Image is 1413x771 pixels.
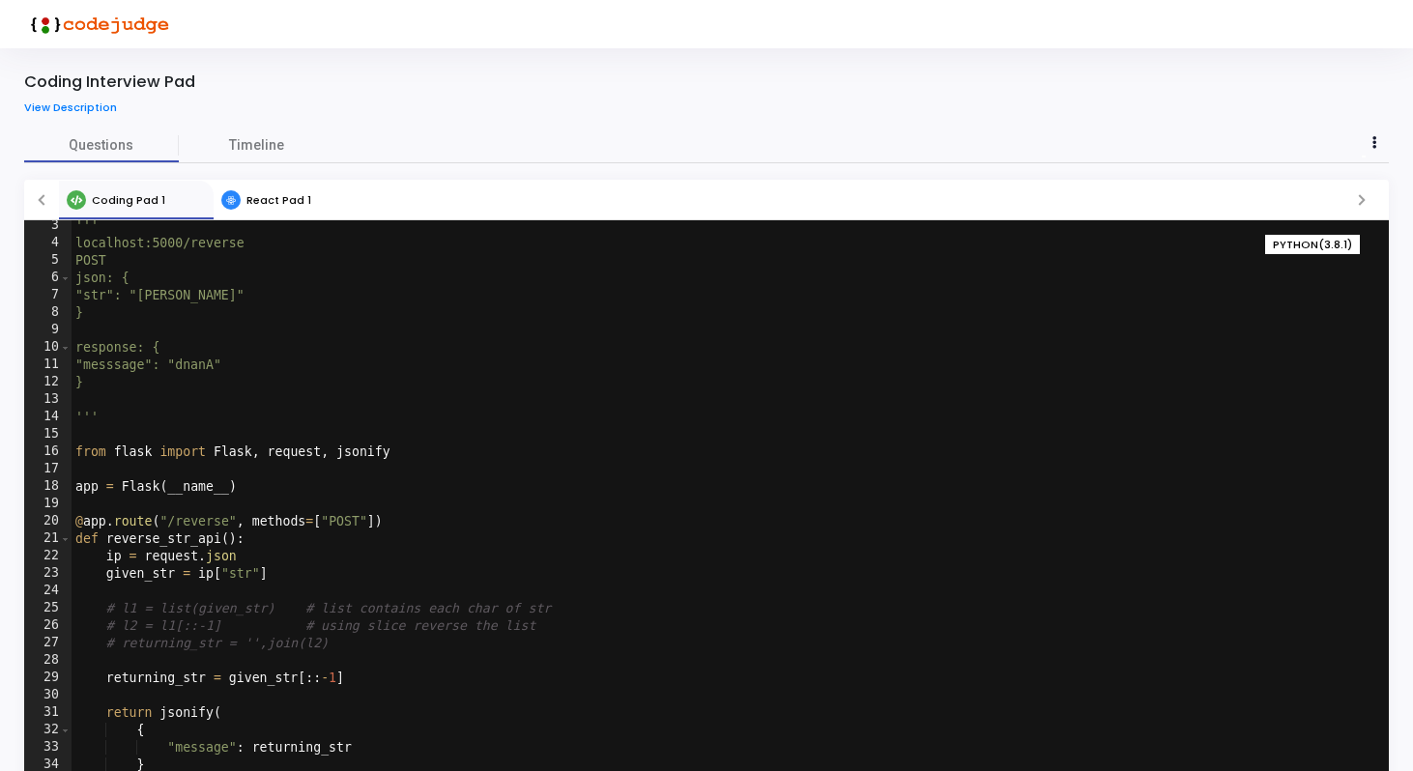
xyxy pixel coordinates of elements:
[1273,237,1352,253] span: PYTHON(3.8.1)
[24,374,72,391] div: 12
[24,583,72,600] div: 24
[24,426,72,443] div: 15
[24,304,72,322] div: 8
[24,443,72,461] div: 16
[24,635,72,652] div: 27
[24,72,195,92] div: Coding Interview Pad
[92,192,165,208] span: Coding Pad 1
[229,135,284,156] span: Timeline
[24,704,72,722] div: 31
[24,287,72,304] div: 7
[24,409,72,426] div: 14
[24,600,72,617] div: 25
[24,270,72,287] div: 6
[24,5,169,43] img: logo
[24,670,72,687] div: 29
[24,513,72,530] div: 20
[24,461,72,478] div: 17
[24,722,72,739] div: 32
[24,739,72,757] div: 33
[24,687,72,704] div: 30
[24,391,72,409] div: 13
[24,652,72,670] div: 28
[24,135,179,156] span: Questions
[246,192,311,208] span: React Pad 1
[24,548,72,565] div: 22
[24,617,72,635] div: 26
[24,565,72,583] div: 23
[24,252,72,270] div: 5
[24,478,72,496] div: 18
[24,235,72,252] div: 4
[24,530,72,548] div: 21
[24,101,131,114] a: View Description
[24,496,72,513] div: 19
[24,357,72,374] div: 11
[24,339,72,357] div: 10
[24,217,72,235] div: 3
[24,322,72,339] div: 9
